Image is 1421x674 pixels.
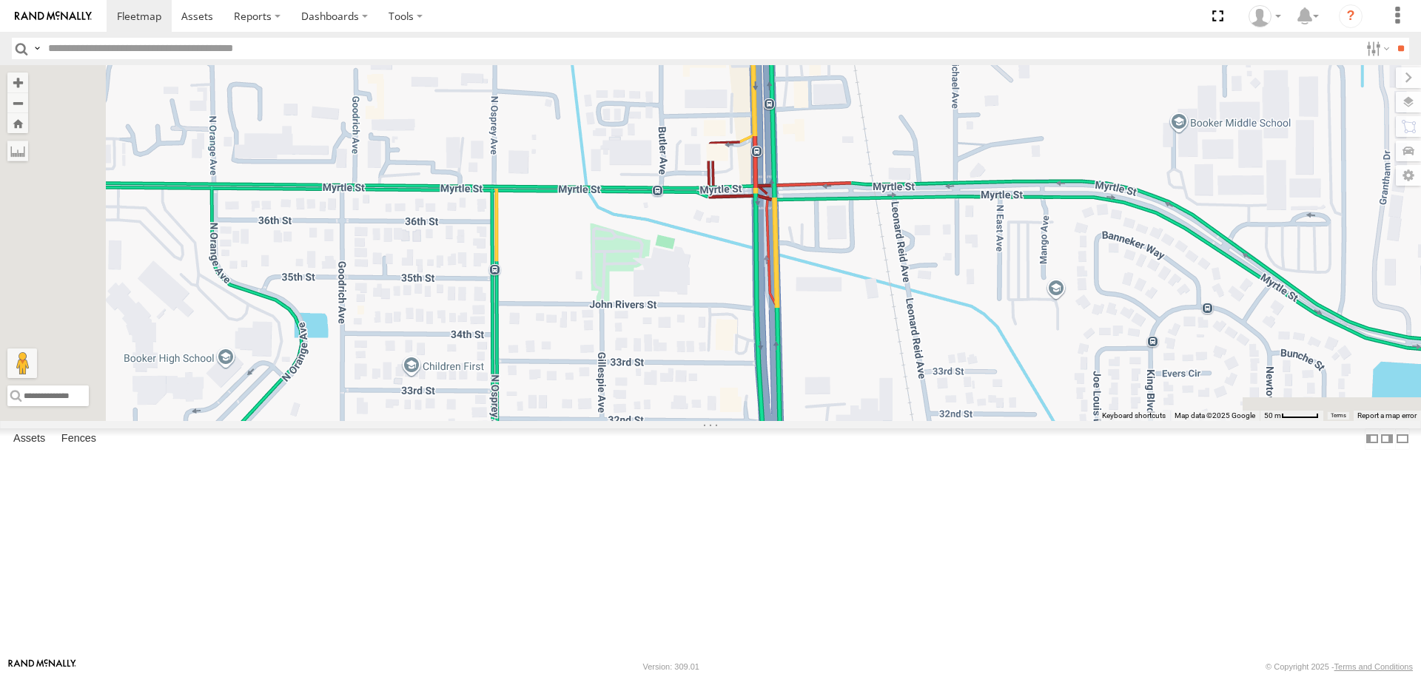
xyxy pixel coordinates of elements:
[1260,411,1323,421] button: Map Scale: 50 m per 47 pixels
[1334,662,1413,671] a: Terms and Conditions
[1396,165,1421,186] label: Map Settings
[1264,411,1281,419] span: 50 m
[31,38,43,59] label: Search Query
[8,659,76,674] a: Visit our Website
[1357,411,1417,419] a: Report a map error
[1175,411,1255,419] span: Map data ©2025 Google
[6,429,53,450] label: Assets
[7,348,37,378] button: Drag Pegman onto the map to open Street View
[1266,662,1413,671] div: © Copyright 2025 -
[15,11,92,21] img: rand-logo.svg
[1360,38,1392,59] label: Search Filter Options
[1102,411,1166,421] button: Keyboard shortcuts
[1395,428,1410,450] label: Hide Summary Table
[54,429,104,450] label: Fences
[7,113,28,133] button: Zoom Home
[1365,428,1380,450] label: Dock Summary Table to the Left
[7,92,28,113] button: Zoom out
[7,141,28,161] label: Measure
[1331,412,1346,418] a: Terms (opens in new tab)
[643,662,699,671] div: Version: 309.01
[1339,4,1363,28] i: ?
[1380,428,1394,450] label: Dock Summary Table to the Right
[1243,5,1286,27] div: Jerry Dewberry
[7,73,28,92] button: Zoom in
